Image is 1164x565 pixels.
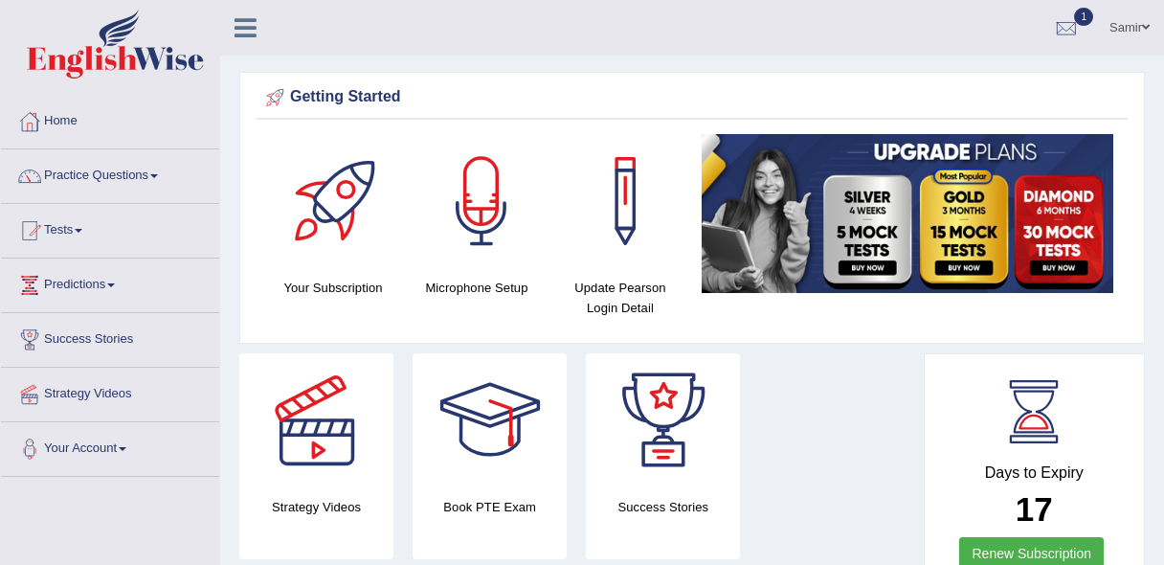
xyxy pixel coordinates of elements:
[558,278,683,318] h4: Update Pearson Login Detail
[1,204,219,252] a: Tests
[1,149,219,197] a: Practice Questions
[1,95,219,143] a: Home
[261,83,1123,112] div: Getting Started
[586,497,740,517] h4: Success Stories
[271,278,395,298] h4: Your Subscription
[1074,8,1093,26] span: 1
[239,497,393,517] h4: Strategy Videos
[1,313,219,361] a: Success Stories
[1016,490,1053,528] b: 17
[1,259,219,306] a: Predictions
[1,422,219,470] a: Your Account
[414,278,539,298] h4: Microphone Setup
[702,134,1113,293] img: small5.jpg
[413,497,567,517] h4: Book PTE Exam
[1,368,219,416] a: Strategy Videos
[946,464,1124,482] h4: Days to Expiry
